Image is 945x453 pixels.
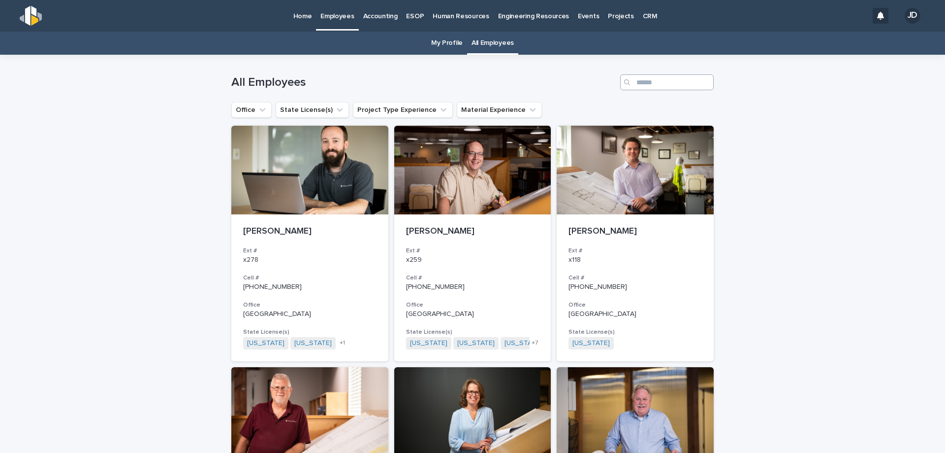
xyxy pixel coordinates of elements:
[20,6,42,26] img: s5b5MGTdWwFoU4EDV7nw
[557,126,714,361] a: [PERSON_NAME]Ext #x118Cell #[PHONE_NUMBER]Office[GEOGRAPHIC_DATA]State License(s)[US_STATE]
[572,339,610,348] a: [US_STATE]
[568,226,702,237] p: [PERSON_NAME]
[568,310,702,318] p: [GEOGRAPHIC_DATA]
[406,301,539,309] h3: Office
[243,328,377,336] h3: State License(s)
[568,328,702,336] h3: State License(s)
[247,339,284,348] a: [US_STATE]
[231,126,388,361] a: [PERSON_NAME]Ext #x278Cell #[PHONE_NUMBER]Office[GEOGRAPHIC_DATA]State License(s)[US_STATE] [US_S...
[243,283,302,290] a: [PHONE_NUMBER]
[340,340,345,346] span: + 1
[472,32,514,55] a: All Employees
[231,102,272,118] button: Office
[457,339,495,348] a: [US_STATE]
[243,226,377,237] p: [PERSON_NAME]
[568,256,581,263] a: x118
[406,256,422,263] a: x259
[406,310,539,318] p: [GEOGRAPHIC_DATA]
[231,75,616,90] h1: All Employees
[410,339,447,348] a: [US_STATE]
[568,301,702,309] h3: Office
[243,301,377,309] h3: Office
[504,339,542,348] a: [US_STATE]
[243,256,258,263] a: x278
[457,102,542,118] button: Material Experience
[568,283,627,290] a: [PHONE_NUMBER]
[406,283,465,290] a: [PHONE_NUMBER]
[431,32,463,55] a: My Profile
[620,74,714,90] input: Search
[353,102,453,118] button: Project Type Experience
[276,102,349,118] button: State License(s)
[568,247,702,255] h3: Ext #
[294,339,332,348] a: [US_STATE]
[243,310,377,318] p: [GEOGRAPHIC_DATA]
[905,8,920,24] div: JD
[568,274,702,282] h3: Cell #
[406,247,539,255] h3: Ext #
[406,274,539,282] h3: Cell #
[243,247,377,255] h3: Ext #
[406,226,539,237] p: [PERSON_NAME]
[532,340,538,346] span: + 7
[243,274,377,282] h3: Cell #
[406,328,539,336] h3: State License(s)
[394,126,551,361] a: [PERSON_NAME]Ext #x259Cell #[PHONE_NUMBER]Office[GEOGRAPHIC_DATA]State License(s)[US_STATE] [US_S...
